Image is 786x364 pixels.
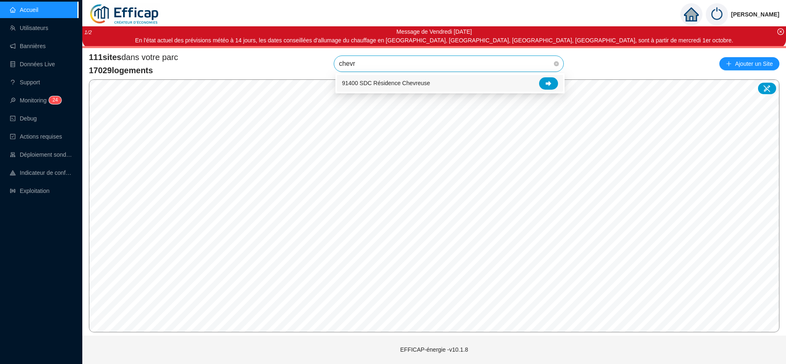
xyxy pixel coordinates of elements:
span: 111 sites [89,53,121,62]
sup: 24 [49,96,61,104]
span: EFFICAP-énergie - v10.1.8 [400,346,468,353]
span: home [684,7,699,22]
span: close-circle [777,28,784,35]
a: questionSupport [10,79,40,86]
span: plus [726,61,732,67]
div: En l'état actuel des prévisions météo à 14 jours, les dates conseillées d'allumage du chauffage e... [135,36,733,45]
a: clusterDéploiement sondes [10,151,72,158]
div: Message de Vendredi [DATE] [135,28,733,36]
span: close-circle [554,61,559,66]
span: [PERSON_NAME] [731,1,779,28]
span: 17029 logements [89,65,178,76]
span: Actions requises [20,133,62,140]
span: 91400 SDC Résidence Chevreuse [342,79,430,88]
button: Ajouter un Site [719,57,779,70]
a: databaseDonnées Live [10,61,55,67]
span: 4 [55,97,58,103]
span: check-square [10,134,16,139]
a: notificationBannières [10,43,46,49]
a: heat-mapIndicateur de confort [10,169,72,176]
a: monitorMonitoring24 [10,97,59,104]
canvas: Map [89,80,779,332]
span: 2 [52,97,55,103]
a: codeDebug [10,115,37,122]
a: slidersExploitation [10,188,49,194]
span: dans votre parc [89,51,178,63]
a: homeAccueil [10,7,38,13]
div: 91400 SDC Résidence Chevreuse [337,75,563,92]
span: Ajouter un Site [735,58,773,70]
img: power [706,3,728,26]
i: 1 / 2 [84,29,92,35]
a: teamUtilisateurs [10,25,48,31]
